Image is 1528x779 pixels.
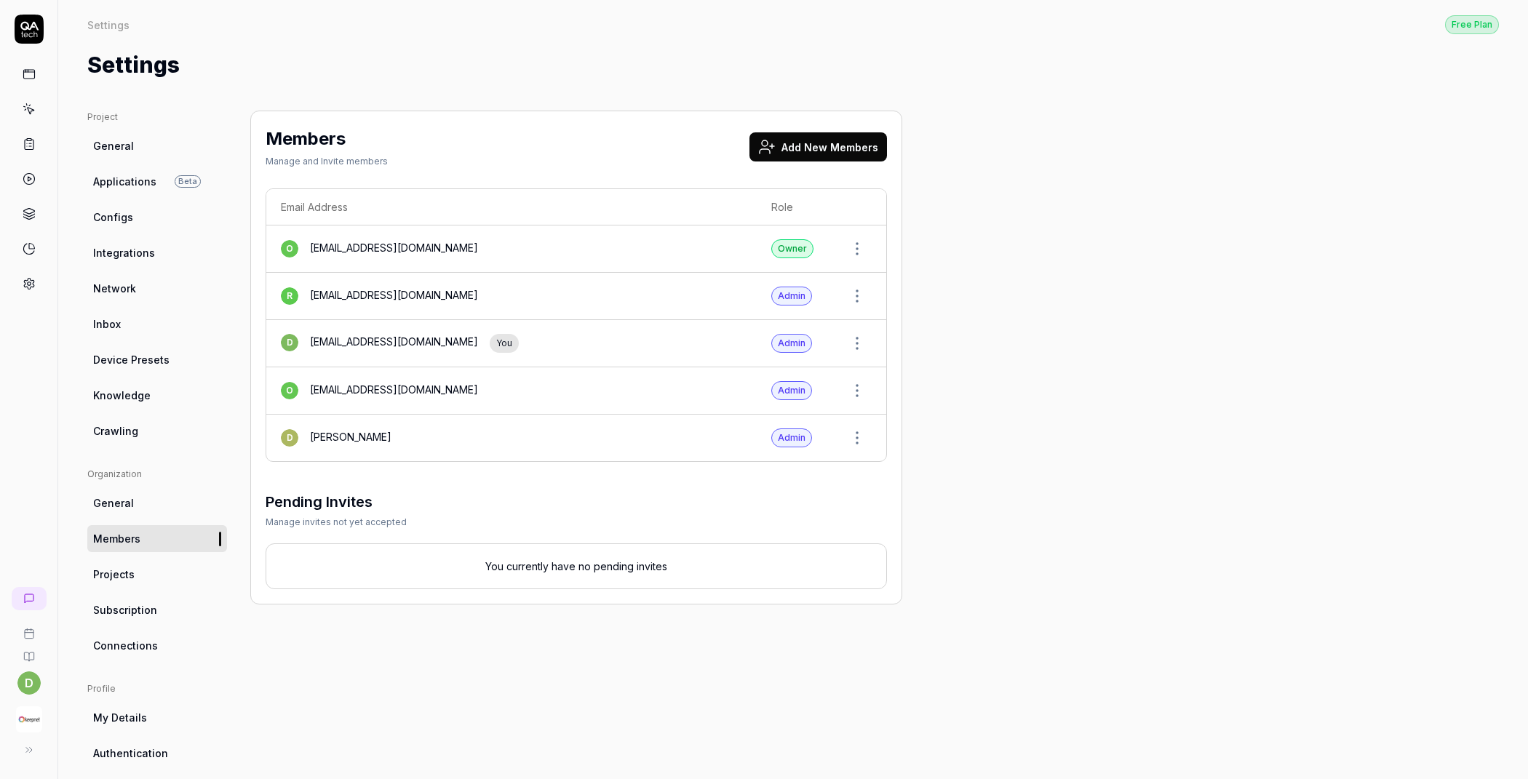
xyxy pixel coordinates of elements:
[310,334,478,353] div: [EMAIL_ADDRESS][DOMAIN_NAME]
[17,671,41,695] button: d
[757,189,828,225] th: Role
[266,155,388,168] div: Manage and Invite members
[87,204,227,231] a: Configs
[87,561,227,588] a: Projects
[93,352,170,367] span: Device Presets
[175,175,201,188] span: Beta
[93,567,135,582] span: Projects
[843,281,872,311] button: Open members actions menu
[93,495,134,511] span: General
[6,695,52,735] button: Keepnet Logo
[281,382,298,399] span: o
[266,491,407,513] h3: Pending Invites
[93,245,155,260] span: Integrations
[93,388,151,403] span: Knowledge
[843,234,872,263] button: Open members actions menu
[281,287,298,305] span: r
[87,490,227,516] a: General
[843,376,872,405] button: Open members actions menu
[93,174,156,189] span: Applications
[93,423,138,439] span: Crawling
[266,126,346,152] h2: Members
[281,334,298,351] span: d
[87,49,180,81] h1: Settings
[93,316,121,332] span: Inbox
[87,740,227,767] a: Authentication
[87,382,227,409] a: Knowledge
[87,239,227,266] a: Integrations
[310,382,478,399] div: [EMAIL_ADDRESS][DOMAIN_NAME]
[310,429,391,447] div: [PERSON_NAME]
[771,334,812,353] div: Admin
[87,275,227,302] a: Network
[749,132,887,161] button: Add New Members
[87,468,227,481] div: Organization
[1445,15,1499,34] button: Free Plan
[490,334,519,353] div: You
[843,329,872,358] button: Open members actions menu
[87,168,227,195] a: ApplicationsBeta
[93,281,136,296] span: Network
[87,682,227,695] div: Profile
[843,423,872,452] button: Open members actions menu
[87,132,227,159] a: General
[771,381,812,400] div: Admin
[93,531,140,546] span: Members
[87,346,227,373] a: Device Presets
[266,189,757,225] th: Email Address
[281,240,298,257] span: o
[16,706,42,732] img: Keepnet Logo
[771,287,812,305] div: Admin
[87,704,227,731] a: My Details
[310,287,478,305] div: [EMAIL_ADDRESS][DOMAIN_NAME]
[93,602,157,618] span: Subscription
[6,616,52,639] a: Book a call with us
[93,209,133,225] span: Configs
[87,17,130,32] div: Settings
[310,240,478,257] div: [EMAIL_ADDRESS][DOMAIN_NAME]
[87,596,227,623] a: Subscription
[6,639,52,663] a: Documentation
[12,587,47,610] a: New conversation
[281,559,872,574] p: You currently have no pending invites
[266,516,407,529] div: Manage invites not yet accepted
[771,239,813,258] div: Owner
[93,710,147,725] span: My Details
[87,418,227,444] a: Crawling
[87,525,227,552] a: Members
[93,638,158,653] span: Connections
[87,632,227,659] a: Connections
[93,746,168,761] span: Authentication
[87,311,227,337] a: Inbox
[87,111,227,124] div: Project
[93,138,134,153] span: General
[771,428,812,447] div: Admin
[281,429,298,447] span: D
